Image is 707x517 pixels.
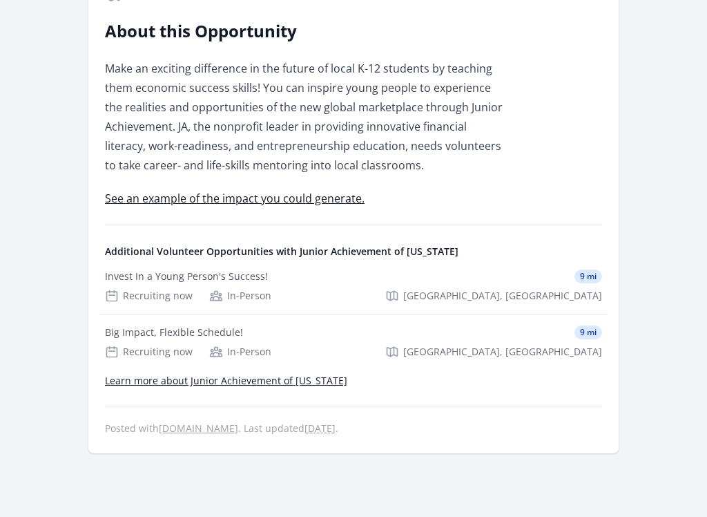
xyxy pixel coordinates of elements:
[105,191,365,207] a: See an example of the impact you could generate.
[105,326,243,340] div: Big Impact, Flexible Schedule!
[105,375,347,388] a: Learn more about Junior Achievement of [US_STATE]
[209,290,271,303] div: In-Person
[304,422,336,435] abbr: Tue, Sep 9, 2025 3:50 PM
[403,346,602,359] span: [GEOGRAPHIC_DATA], [GEOGRAPHIC_DATA]
[105,21,509,43] h2: About this Opportunity
[105,424,602,435] p: Posted with . Last updated .
[574,326,602,340] span: 9 mi
[105,346,193,359] div: Recruiting now
[105,59,509,176] p: Make an exciting difference in the future of local K-12 students by teaching them economic succes...
[105,270,268,284] div: Invest In a Young Person's Success!
[99,315,608,370] a: Big Impact, Flexible Schedule! 9 mi Recruiting now In-Person [GEOGRAPHIC_DATA], [GEOGRAPHIC_DATA]
[99,259,608,314] a: Invest In a Young Person's Success! 9 mi Recruiting now In-Person [GEOGRAPHIC_DATA], [GEOGRAPHIC_...
[574,270,602,284] span: 9 mi
[403,290,602,303] span: [GEOGRAPHIC_DATA], [GEOGRAPHIC_DATA]
[105,245,602,259] h4: Additional Volunteer Opportunities with Junior Achievement of [US_STATE]
[105,290,193,303] div: Recruiting now
[159,422,238,435] a: [DOMAIN_NAME]
[209,346,271,359] div: In-Person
